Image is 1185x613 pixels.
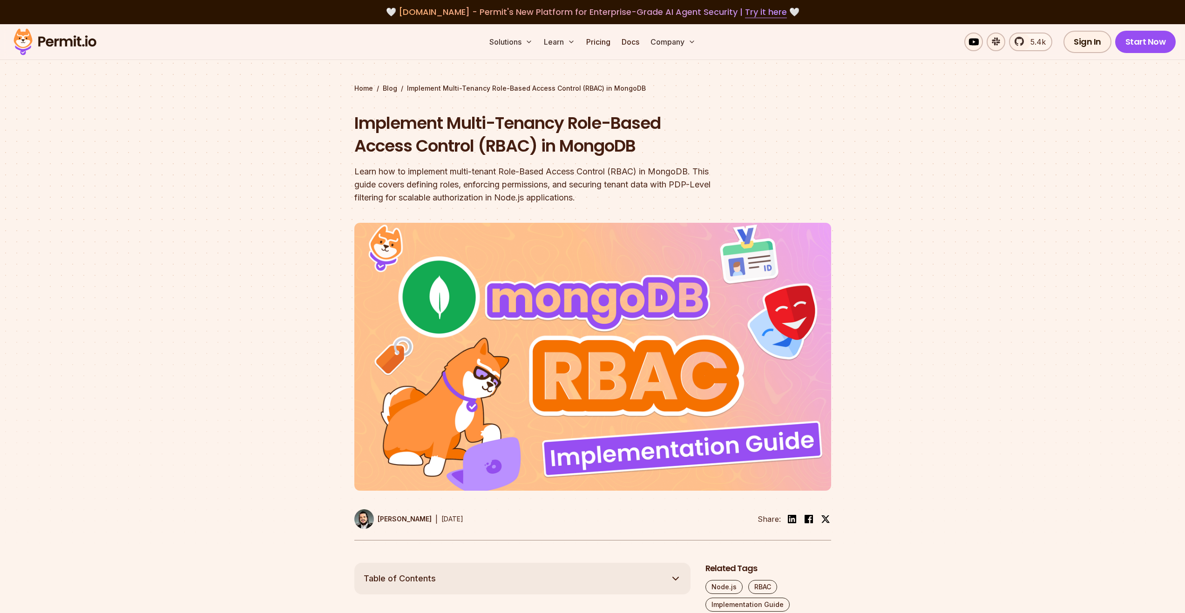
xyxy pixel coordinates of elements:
[705,563,831,574] h2: Related Tags
[582,33,614,51] a: Pricing
[803,513,814,525] img: facebook
[22,6,1163,19] div: 🤍 🤍
[647,33,699,51] button: Company
[705,598,790,612] a: Implementation Guide
[758,513,781,525] li: Share:
[354,509,374,529] img: Gabriel L. Manor
[354,223,831,491] img: Implement Multi-Tenancy Role-Based Access Control (RBAC) in MongoDB
[383,84,397,93] a: Blog
[705,580,743,594] a: Node.js
[1009,33,1052,51] a: 5.4k
[435,513,438,525] div: |
[1115,31,1176,53] a: Start Now
[364,572,436,585] span: Table of Contents
[745,6,787,18] a: Try it here
[486,33,536,51] button: Solutions
[1025,36,1046,47] span: 5.4k
[441,515,463,523] time: [DATE]
[354,563,691,594] button: Table of Contents
[354,509,432,529] a: [PERSON_NAME]
[354,112,712,158] h1: Implement Multi-Tenancy Role-Based Access Control (RBAC) in MongoDB
[748,580,777,594] a: RBAC
[618,33,643,51] a: Docs
[9,26,101,58] img: Permit logo
[821,514,830,524] img: twitter
[399,6,787,18] span: [DOMAIN_NAME] - Permit's New Platform for Enterprise-Grade AI Agent Security |
[786,513,798,525] img: linkedin
[540,33,579,51] button: Learn
[354,84,373,93] a: Home
[354,84,831,93] div: / /
[354,165,712,204] div: Learn how to implement multi-tenant Role-Based Access Control (RBAC) in MongoDB. This guide cover...
[378,514,432,524] p: [PERSON_NAME]
[1063,31,1111,53] a: Sign In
